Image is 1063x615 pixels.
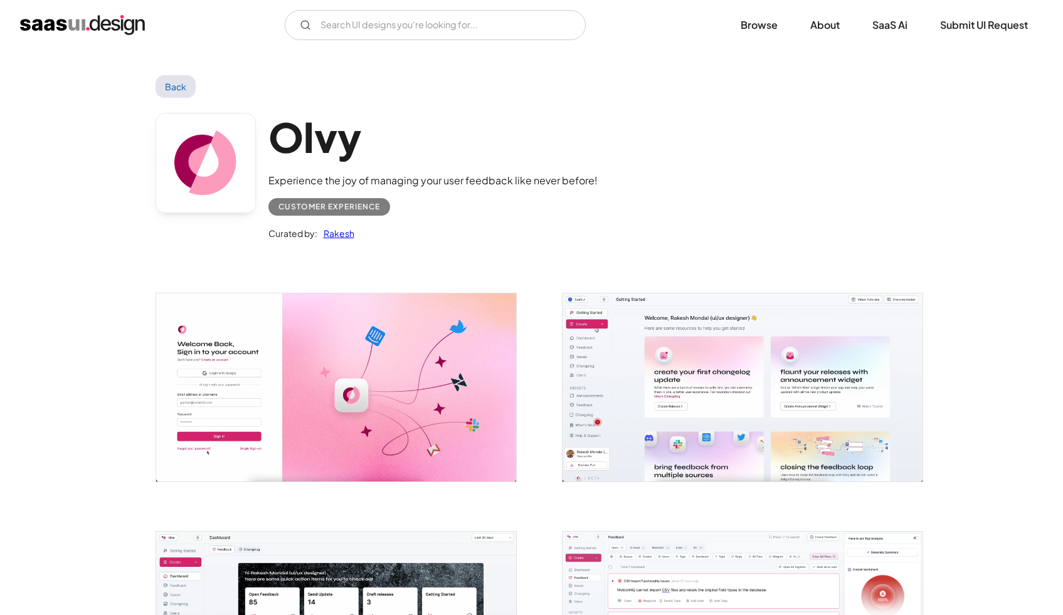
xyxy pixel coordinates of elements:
img: 64151e20babae48621cbc73d_Olvy%20Getting%20Started.png [563,293,923,481]
a: Browse [726,11,793,39]
div: Curated by: [268,226,317,241]
a: open lightbox [156,293,516,481]
div: Customer Experience [278,199,380,214]
form: Email Form [285,10,586,40]
a: About [795,11,855,39]
a: Rakesh [317,226,354,241]
a: home [20,15,145,35]
input: Search UI designs you're looking for... [285,10,586,40]
a: Back [156,75,196,98]
a: SaaS Ai [857,11,923,39]
a: Submit UI Request [925,11,1043,39]
img: 64151e20babae4e17ecbc73e_Olvy%20Sign%20In.png [156,293,516,481]
a: open lightbox [563,293,923,481]
div: Experience the joy of managing your user feedback like never before! [268,173,598,188]
h1: Olvy [268,113,598,161]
